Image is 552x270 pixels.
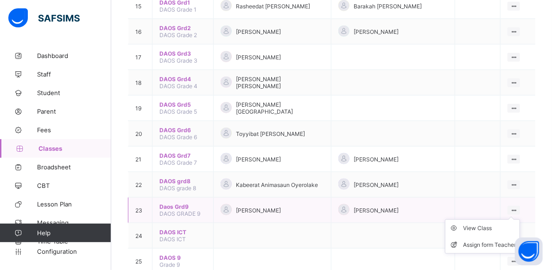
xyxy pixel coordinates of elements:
td: 20 [128,121,152,147]
span: [PERSON_NAME] [236,28,281,35]
td: 23 [128,198,152,223]
span: Fees [37,126,111,134]
span: DAOS Grade 5 [159,108,197,115]
span: [PERSON_NAME] [236,156,281,163]
div: Assign form Teacher [463,240,516,250]
span: DAOS Grd4 [159,76,206,83]
span: Rasheedat [PERSON_NAME] [236,3,311,10]
span: [PERSON_NAME] [PERSON_NAME] [236,76,324,90]
span: DAOS Grd2 [159,25,206,32]
div: View Class [463,224,516,233]
span: DAOS Grade 3 [159,57,197,64]
span: DAOS Grade 2 [159,32,197,39]
span: [PERSON_NAME][GEOGRAPHIC_DATA] [236,101,324,115]
span: DAOS ICT [159,236,186,243]
td: 24 [128,223,152,249]
span: Kabeerat Animasaun Oyerolake [236,181,318,188]
span: DAOS Grd6 [159,127,206,134]
span: Student [37,89,111,96]
span: Classes [38,145,111,152]
span: Grade 9 [159,261,180,268]
span: Dashboard [37,52,111,59]
img: safsims [8,8,80,28]
span: DAOS Grade 7 [159,159,197,166]
span: Barakah [PERSON_NAME] [354,3,422,10]
span: [PERSON_NAME] [236,54,281,61]
button: Open asap [515,238,543,265]
span: Messaging [37,219,111,226]
span: Help [37,229,111,237]
span: DAOS Grd5 [159,101,206,108]
span: Toyyibat [PERSON_NAME] [236,130,305,137]
span: [PERSON_NAME] [354,156,399,163]
span: DAOS grd8 [159,178,206,185]
span: Daos Grd9 [159,203,206,210]
span: DAOS Grade 4 [159,83,197,90]
td: 18 [128,70,152,96]
td: 17 [128,45,152,70]
td: 21 [128,147,152,172]
span: DAOS Grade 6 [159,134,197,141]
span: CBT [37,182,111,189]
span: DAOS 9 [159,254,206,261]
span: DAOS Grade 1 [159,6,197,13]
span: [PERSON_NAME] [354,207,399,214]
span: [PERSON_NAME] [354,28,399,35]
span: Parent [37,108,111,115]
span: DAOS Grd3 [159,50,206,57]
span: [PERSON_NAME] [354,181,399,188]
span: Staff [37,71,111,78]
span: DAOS grade 8 [159,185,196,192]
span: Broadsheet [37,163,111,171]
td: 16 [128,19,152,45]
span: DAOS ICT [159,229,206,236]
td: 19 [128,96,152,121]
span: Configuration [37,248,111,255]
td: 22 [128,172,152,198]
span: [PERSON_NAME] [236,207,281,214]
span: DAOS Grd7 [159,152,206,159]
span: Lesson Plan [37,200,111,208]
span: DAOS GRADE 9 [159,210,200,217]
